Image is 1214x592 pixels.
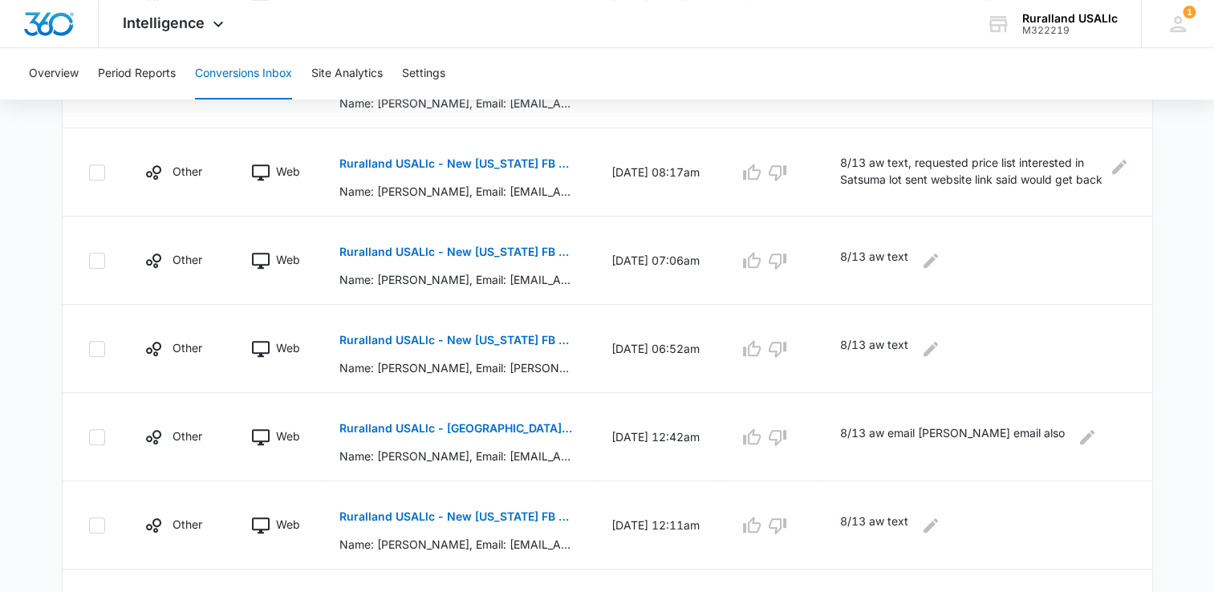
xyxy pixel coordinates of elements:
p: Other [173,428,202,444]
button: Conversions Inbox [195,48,292,99]
p: Ruralland USALlc - New [US_STATE] FB Lead - M360 Notification [339,246,573,257]
p: Ruralland USALlc - New [US_STATE] FB Lead - M360 Notification [339,335,573,346]
span: 1 [1183,6,1196,18]
button: Period Reports [98,48,176,99]
p: Web [276,516,300,533]
p: 8/13 aw text [840,513,908,538]
button: Site Analytics [311,48,383,99]
p: Ruralland USALlc - New [US_STATE] FB Lead - M360 Notification [339,158,573,169]
p: 8/13 aw email [PERSON_NAME] email also [840,424,1065,450]
div: account name [1022,12,1118,25]
td: [DATE] 07:06am [592,217,720,305]
td: [DATE] 12:42am [592,393,720,481]
button: Edit Comments [1112,154,1127,180]
p: 8/13 aw text [840,336,908,362]
p: Other [173,163,202,180]
p: Web [276,163,300,180]
button: Ruralland USALlc - New [US_STATE] FB Lead - M360 Notification [339,233,573,271]
button: Ruralland USALlc - New [US_STATE] FB Lead - M360 Notification [339,497,573,536]
p: Web [276,339,300,356]
p: Ruralland USALlc - [GEOGRAPHIC_DATA][US_STATE] FB Lead - M360 Notificaion [339,423,573,434]
div: account id [1022,25,1118,36]
p: Ruralland USALlc - New [US_STATE] FB Lead - M360 Notification [339,511,573,522]
button: Edit Comments [918,336,944,362]
td: [DATE] 08:17am [592,128,720,217]
button: Ruralland USALlc - New [US_STATE] FB Lead - M360 Notification [339,321,573,359]
p: Other [173,516,202,533]
p: Name: [PERSON_NAME], Email: [EMAIL_ADDRESS][DOMAIN_NAME], Phone: [PHONE_NUMBER] [GEOGRAPHIC_DATA]... [339,271,573,288]
p: Web [276,428,300,444]
button: Overview [29,48,79,99]
button: Edit Comments [918,513,944,538]
div: notifications count [1183,6,1196,18]
span: Intelligence [123,14,205,31]
p: Web [276,251,300,268]
p: Other [173,339,202,356]
p: Name: [PERSON_NAME], Email: [EMAIL_ADDRESS][DOMAIN_NAME], Phone: [PHONE_NUMBER] Which [US_STATE] ... [339,95,573,112]
p: Name: [PERSON_NAME], Email: [EMAIL_ADDRESS][DOMAIN_NAME], Phone: [PHONE_NUMBER] Which [US_STATE] ... [339,536,573,553]
button: Ruralland USALlc - New [US_STATE] FB Lead - M360 Notification [339,144,573,183]
button: Edit Comments [918,248,944,274]
p: Other [173,251,202,268]
td: [DATE] 06:52am [592,305,720,393]
button: Edit Comments [1074,424,1100,450]
button: Ruralland USALlc - [GEOGRAPHIC_DATA][US_STATE] FB Lead - M360 Notificaion [339,409,573,448]
p: Name: [PERSON_NAME], Email: [EMAIL_ADDRESS][DOMAIN_NAME], Phone: [PHONE_NUMBER] Which [US_STATE] ... [339,183,573,200]
p: 8/13 aw text [840,248,908,274]
p: 8/13 aw text, requested price list interested in Satsuma lot sent website link said would get bac... [840,154,1102,190]
p: Name: [PERSON_NAME], Email: [EMAIL_ADDRESS][DOMAIN_NAME], Phone: Are you interested in our financ... [339,448,573,464]
p: Name: [PERSON_NAME], Email: [PERSON_NAME][EMAIL_ADDRESS][PERSON_NAME][DOMAIN_NAME], Phone: [PHONE... [339,359,573,376]
td: [DATE] 12:11am [592,481,720,570]
button: Settings [402,48,445,99]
